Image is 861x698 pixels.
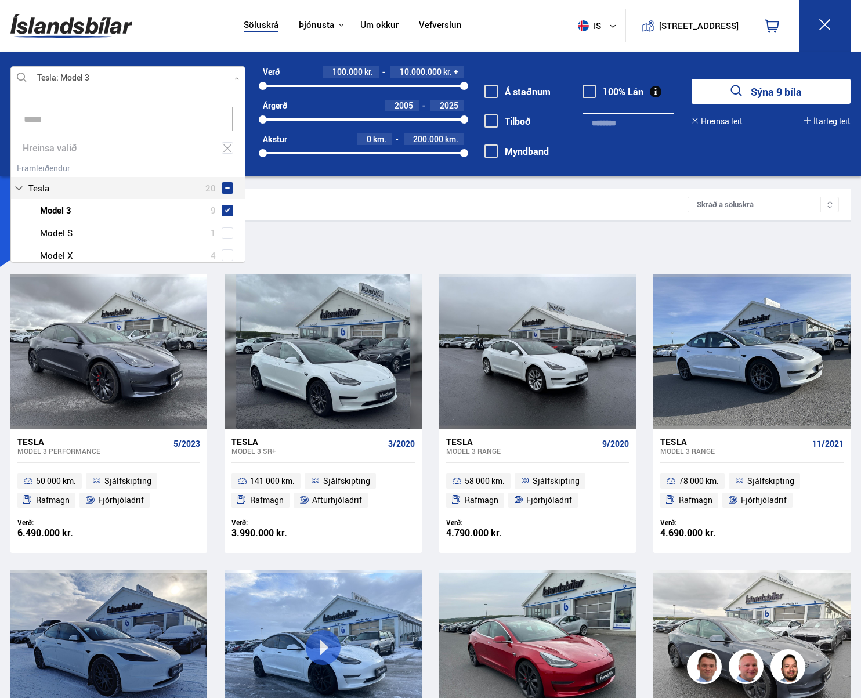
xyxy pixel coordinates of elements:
[388,439,415,449] span: 3/2020
[17,436,169,447] div: Tesla
[312,493,362,507] span: Afturhjóladrif
[660,528,752,538] div: 4.690.000 kr.
[98,493,144,507] span: Fjórhjóladrif
[443,67,452,77] span: kr.
[250,493,284,507] span: Rafmagn
[231,447,383,455] div: Model 3 SR+
[10,429,207,553] a: Tesla Model 3 PERFORMANCE 5/2023 50 000 km. Sjálfskipting Rafmagn Fjórhjóladrif Verð: 6.490.000 kr.
[692,117,743,126] button: Hreinsa leit
[205,180,216,197] span: 20
[413,133,443,144] span: 200.000
[573,20,602,31] span: is
[10,7,132,45] img: G0Ugv5HjCgRt.svg
[395,100,413,111] span: 2005
[332,66,363,77] span: 100.000
[689,651,723,686] img: FbJEzSuNWCJXmdc-.webp
[439,429,636,553] a: Tesla Model 3 RANGE 9/2020 58 000 km. Sjálfskipting Rafmagn Fjórhjóladrif Verð: 4.790.000 kr.
[578,20,589,31] img: svg+xml;base64,PHN2ZyB4bWxucz0iaHR0cDovL3d3dy53My5vcmcvMjAwMC9zdmciIHdpZHRoPSI1MTIiIGhlaWdodD0iNT...
[263,101,287,110] div: Árgerð
[679,493,712,507] span: Rafmagn
[812,439,844,449] span: 11/2021
[211,247,216,264] span: 4
[250,474,295,488] span: 141 000 km.
[679,474,719,488] span: 78 000 km.
[36,474,76,488] span: 50 000 km.
[231,518,323,527] div: Verð:
[440,100,458,111] span: 2025
[446,436,598,447] div: Tesla
[660,518,752,527] div: Verð:
[211,202,216,219] span: 9
[17,447,169,455] div: Model 3 PERFORMANCE
[244,20,278,32] a: Söluskrá
[445,135,458,144] span: km.
[454,67,458,77] span: +
[526,493,572,507] span: Fjórhjóladrif
[446,528,538,538] div: 4.790.000 kr.
[446,447,598,455] div: Model 3 RANGE
[804,117,851,126] button: Ítarleg leit
[263,135,287,144] div: Akstur
[225,429,421,553] a: Tesla Model 3 SR+ 3/2020 141 000 km. Sjálfskipting Rafmagn Afturhjóladrif Verð: 3.990.000 kr.
[400,66,442,77] span: 10.000.000
[484,86,551,97] label: Á staðnum
[104,474,151,488] span: Sjálfskipting
[660,447,807,455] div: Model 3 RANGE
[9,5,44,39] button: Open LiveChat chat widget
[231,436,383,447] div: Tesla
[360,20,399,32] a: Um okkur
[364,67,373,77] span: kr.
[36,493,70,507] span: Rafmagn
[583,86,643,97] label: 100% Lán
[730,651,765,686] img: siFngHWaQ9KaOqBr.png
[231,528,323,538] div: 3.990.000 kr.
[211,225,216,241] span: 1
[573,9,625,43] button: is
[741,493,787,507] span: Fjórhjóladrif
[533,474,580,488] span: Sjálfskipting
[484,146,549,157] label: Myndband
[632,9,745,42] a: [STREET_ADDRESS]
[446,518,538,527] div: Verð:
[11,137,245,160] div: Hreinsa valið
[173,439,200,449] span: 5/2023
[663,21,734,31] button: [STREET_ADDRESS]
[28,180,49,197] span: Tesla
[772,651,807,686] img: nhp88E3Fdnt1Opn2.png
[263,67,280,77] div: Verð
[465,474,505,488] span: 58 000 km.
[602,439,629,449] span: 9/2020
[692,79,851,104] button: Sýna 9 bíla
[747,474,794,488] span: Sjálfskipting
[484,116,531,126] label: Tilboð
[22,198,688,211] div: Leitarniðurstöður 9 bílar
[688,197,839,212] div: Skráð á söluskrá
[17,528,109,538] div: 6.490.000 kr.
[419,20,462,32] a: Vefverslun
[660,436,807,447] div: Tesla
[653,429,850,553] a: Tesla Model 3 RANGE 11/2021 78 000 km. Sjálfskipting Rafmagn Fjórhjóladrif Verð: 4.690.000 kr.
[299,20,334,31] button: Þjónusta
[17,518,109,527] div: Verð:
[465,493,498,507] span: Rafmagn
[323,474,370,488] span: Sjálfskipting
[373,135,386,144] span: km.
[367,133,371,144] span: 0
